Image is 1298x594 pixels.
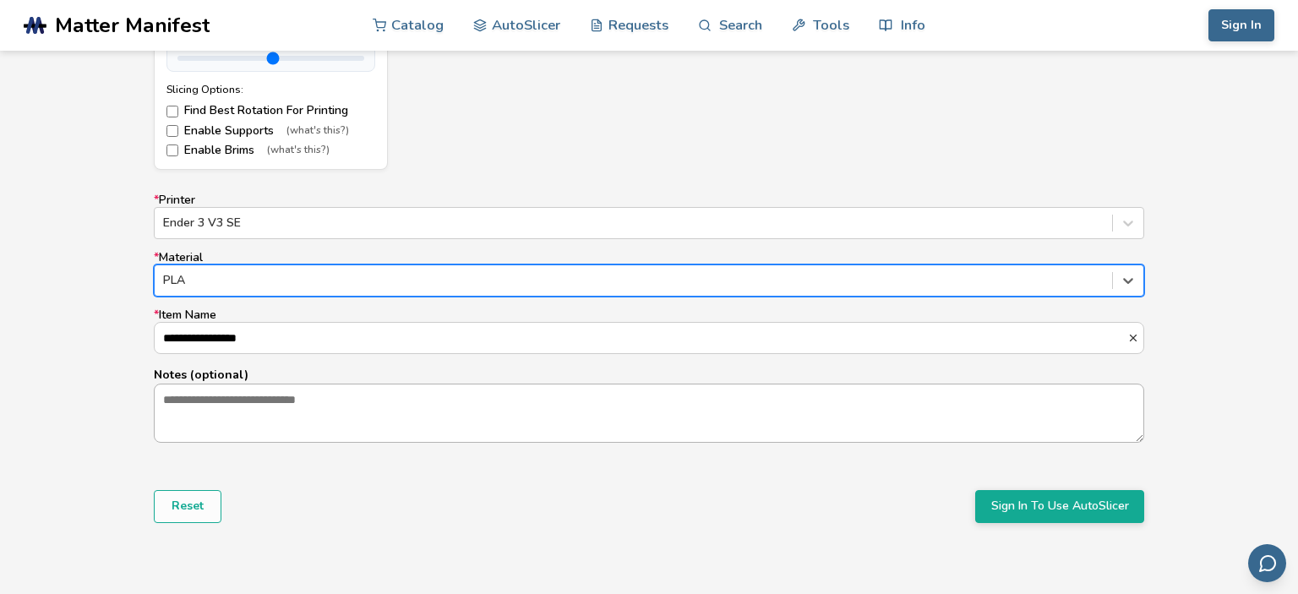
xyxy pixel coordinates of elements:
label: Find Best Rotation For Printing [166,104,375,117]
div: Slicing Options: [166,84,375,95]
input: Enable Supports(what's this?) [166,125,178,137]
input: Enable Brims(what's this?) [166,144,178,156]
label: Printer [154,193,1144,239]
label: Enable Supports [166,124,375,138]
button: Sign In To Use AutoSlicer [975,490,1144,522]
span: Matter Manifest [55,14,210,37]
label: Material [154,251,1144,297]
label: Item Name [154,308,1144,354]
button: Reset [154,490,221,522]
label: Enable Brims [166,144,375,157]
input: *Item Name [155,323,1127,353]
span: (what's this?) [286,125,349,137]
span: (what's this?) [267,144,330,156]
textarea: Notes (optional) [155,384,1143,442]
input: Find Best Rotation For Printing [166,106,178,117]
button: Send feedback via email [1248,544,1286,582]
button: Sign In [1208,9,1274,41]
button: *Item Name [1127,332,1143,344]
p: Notes (optional) [154,366,1144,384]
